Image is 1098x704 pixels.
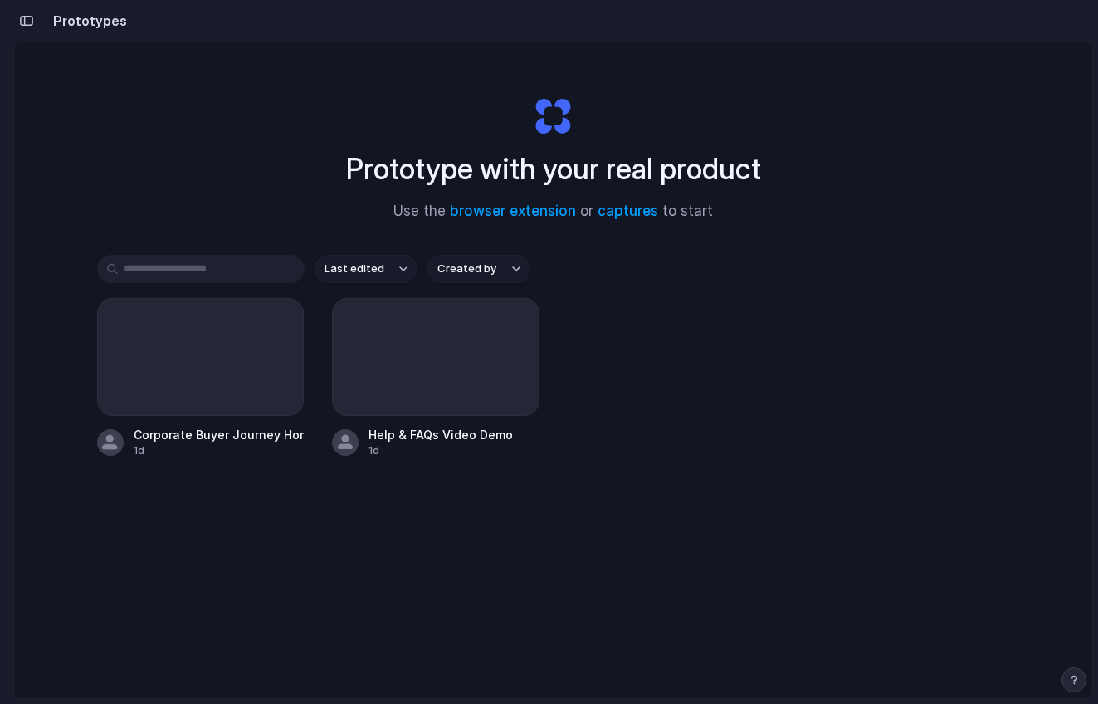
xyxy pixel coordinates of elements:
[368,426,513,443] div: Help & FAQs Video Demo
[97,298,305,458] a: Corporate Buyer Journey Homepage1d
[393,201,713,222] span: Use the or to start
[368,443,513,458] div: 1d
[332,298,539,458] a: Help & FAQs Video Demo1d
[134,426,305,443] div: Corporate Buyer Journey Homepage
[437,261,496,277] span: Created by
[325,261,384,277] span: Last edited
[315,255,417,283] button: Last edited
[427,255,530,283] button: Created by
[134,443,305,458] div: 1d
[450,203,576,219] a: browser extension
[598,203,658,219] a: captures
[346,147,761,191] h1: Prototype with your real product
[46,11,127,31] h2: Prototypes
